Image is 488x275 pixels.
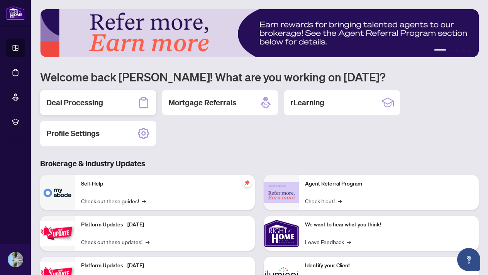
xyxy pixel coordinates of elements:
button: 1 [434,49,446,52]
button: 3 [456,49,459,52]
span: → [338,197,342,205]
img: Agent Referral Program [264,182,299,203]
p: Identify your Client [305,262,473,270]
button: 5 [468,49,471,52]
a: Check out these updates!→ [81,238,149,246]
span: → [146,238,149,246]
a: Check it out!→ [305,197,342,205]
img: Self-Help [40,175,75,210]
a: Check out these guides!→ [81,197,146,205]
p: Agent Referral Program [305,180,473,188]
button: 2 [449,49,452,52]
p: Platform Updates - [DATE] [81,221,249,229]
p: Self-Help [81,180,249,188]
p: We want to hear what you think! [305,221,473,229]
button: 4 [462,49,465,52]
button: Open asap [457,248,480,271]
h2: Deal Processing [46,97,103,108]
h2: rLearning [290,97,324,108]
img: Slide 0 [40,9,479,57]
h3: Brokerage & Industry Updates [40,158,479,169]
span: pushpin [242,178,252,187]
a: Leave Feedback→ [305,238,351,246]
img: Platform Updates - July 21, 2025 [40,221,75,245]
img: We want to hear what you think! [264,216,299,251]
h2: Profile Settings [46,128,100,139]
img: logo [6,6,25,20]
span: → [347,238,351,246]
img: Profile Icon [8,252,23,267]
h1: Welcome back [PERSON_NAME]! What are you working on [DATE]? [40,69,479,84]
p: Platform Updates - [DATE] [81,262,249,270]
h2: Mortgage Referrals [168,97,236,108]
span: → [142,197,146,205]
